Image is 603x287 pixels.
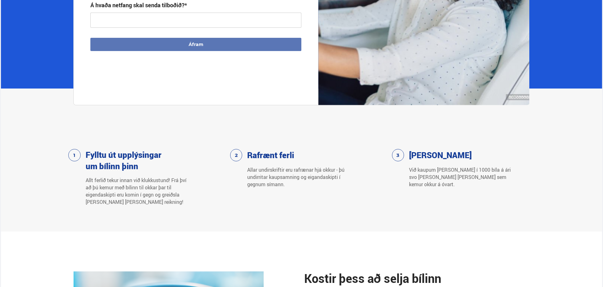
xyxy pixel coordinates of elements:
[409,166,512,188] p: Við kaupum [PERSON_NAME] í 1000 bíla á ári svo [PERSON_NAME] [PERSON_NAME] sem kemur okkur á óvart.
[247,166,350,188] p: Allar undirskriftir eru rafrænar hjá okkur - þú undirritar kaupsamning og eigandaskipti í gegnum ...
[90,38,301,51] button: Áfram
[90,1,187,9] div: Á hvaða netfang skal senda tilboðið?*
[247,149,294,161] h3: Rafrænt ferli
[86,177,188,206] p: Allt ferlið tekur innan við klukkustund! Frá því að þú kemur með bílinn til okkar þar til eigenda...
[5,3,24,21] button: Opna LiveChat spjallviðmót
[409,149,472,161] h3: [PERSON_NAME]
[86,149,164,172] h3: Fylltu út upplýsingar um bílinn þinn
